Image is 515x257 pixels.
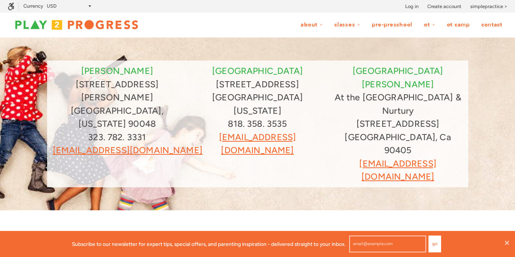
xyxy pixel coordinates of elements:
[334,117,463,131] p: [STREET_ADDRESS]
[359,158,436,182] a: [EMAIL_ADDRESS][DOMAIN_NAME]
[329,18,365,32] a: Classes
[212,65,303,76] span: [GEOGRAPHIC_DATA]
[72,240,346,248] p: Subscribe to our newsletter for expert tips, special offers, and parenting inspiration - delivere...
[419,18,440,32] a: OT
[193,78,322,91] p: [STREET_ADDRESS]
[349,236,426,252] input: email@example.com
[334,91,463,117] p: At the [GEOGRAPHIC_DATA] & Nurtury
[367,18,417,32] a: Pre-Preschool
[442,18,475,32] a: OT Camp
[405,3,419,10] a: Log in
[53,145,203,156] a: [EMAIL_ADDRESS][DOMAIN_NAME]
[353,65,443,90] font: [GEOGRAPHIC_DATA][PERSON_NAME]
[193,91,322,117] p: [GEOGRAPHIC_DATA][US_STATE]
[8,17,146,33] img: Play2Progress logo
[470,3,507,10] a: simplepractice >
[334,131,463,157] p: [GEOGRAPHIC_DATA], Ca 90405
[428,236,441,252] button: Go
[53,131,182,144] p: 323. 782. 3331
[427,3,461,10] a: Create account
[476,18,507,32] a: Contact
[219,132,296,156] a: [EMAIL_ADDRESS][DOMAIN_NAME]
[53,104,182,131] p: [GEOGRAPHIC_DATA], [US_STATE] 90048
[81,65,153,76] font: [PERSON_NAME]
[53,78,182,104] p: [STREET_ADDRESS][PERSON_NAME]
[296,18,328,32] a: About
[23,3,43,9] label: Currency
[193,117,322,131] p: 818. 358. 3535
